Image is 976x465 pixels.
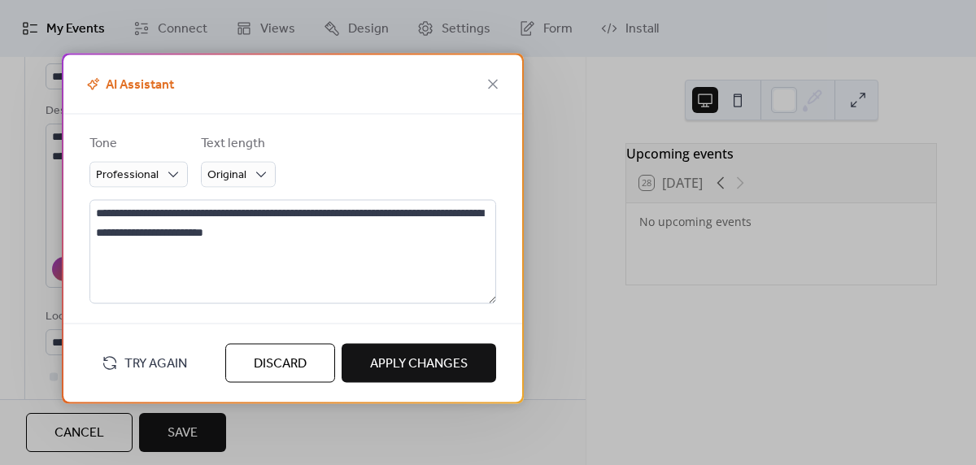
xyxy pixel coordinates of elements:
div: Text length [201,133,272,153]
span: Apply Changes [370,354,468,373]
span: Try Again [124,354,187,373]
span: AI Assistant [83,75,174,94]
button: Apply Changes [342,343,496,382]
button: Discard [225,343,335,382]
div: Tone [89,133,185,153]
button: Try Again [89,348,199,377]
span: Discard [254,354,307,373]
span: Original [207,163,246,185]
span: Professional [96,163,159,185]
